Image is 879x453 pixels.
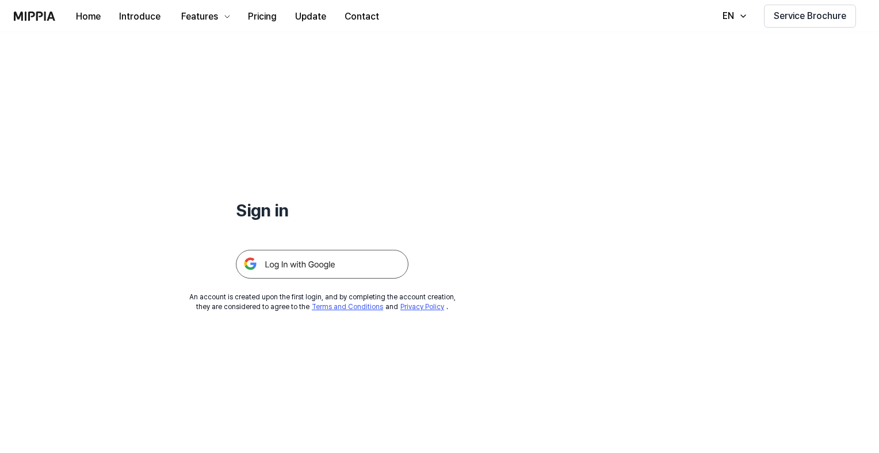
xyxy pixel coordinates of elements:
button: Pricing [239,5,286,28]
button: Update [286,5,335,28]
button: Home [67,5,110,28]
button: Features [170,5,239,28]
button: Introduce [110,5,170,28]
a: Update [286,1,335,32]
a: Terms and Conditions [312,303,383,311]
div: Features [179,10,220,24]
a: Privacy Policy [400,303,444,311]
div: EN [720,9,736,23]
img: logo [14,12,55,21]
button: Contact [335,5,388,28]
button: Service Brochure [764,5,856,28]
div: An account is created upon the first login, and by completing the account creation, they are cons... [189,292,456,312]
img: 구글 로그인 버튼 [236,250,408,279]
h1: Sign in [236,198,408,222]
button: EN [711,5,755,28]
